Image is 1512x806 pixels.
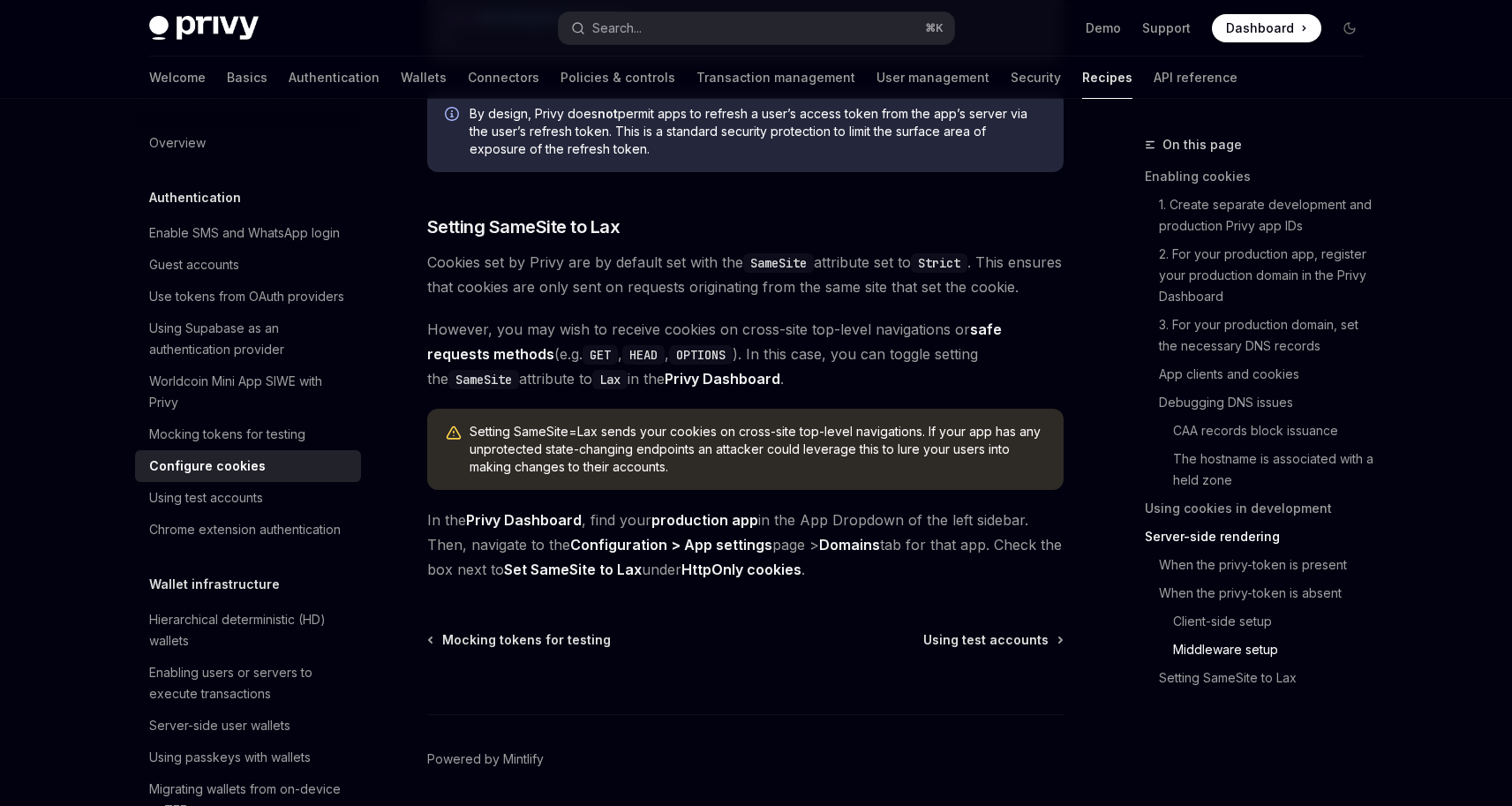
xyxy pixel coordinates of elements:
[468,56,539,99] a: Connectors
[135,450,361,482] a: Configure cookies
[135,127,361,159] a: Overview
[442,631,611,649] span: Mocking tokens for testing
[1086,19,1121,37] a: Demo
[570,536,772,554] strong: Configuration > App settings
[504,561,642,578] strong: Set SameSite to Lax
[1162,134,1242,155] span: On this page
[681,561,801,578] strong: HttpOnly cookies
[135,365,361,418] a: Worldcoin Mini App SIWE with Privy
[149,56,206,99] a: Welcome
[1082,56,1132,99] a: Recipes
[911,253,967,273] code: Strict
[149,747,311,768] div: Using passkeys with wallets
[427,317,1064,391] span: However, you may wish to receive cookies on cross-site top-level navigations or (e.g. , , ). In t...
[560,56,675,99] a: Policies & controls
[1154,56,1237,99] a: API reference
[1226,19,1294,37] span: Dashboard
[149,254,239,275] div: Guest accounts
[583,345,618,365] code: GET
[149,519,341,540] div: Chrome extension authentication
[1145,494,1378,523] a: Using cookies in development
[470,105,1046,158] span: By design, Privy does permit apps to refresh a user’s access token from the app’s server via the ...
[135,313,361,365] a: Using Supabase as an authentication provider
[445,107,463,124] svg: Info
[427,750,544,768] a: Powered by Mintlify
[135,249,361,281] a: Guest accounts
[466,511,582,530] a: Privy Dashboard
[1173,445,1378,494] a: The hostname is associated with a held zone
[135,710,361,742] a: Server-side user wallets
[1159,360,1378,388] a: App clients and cookies
[669,345,733,365] code: OPTIONS
[135,217,361,249] a: Enable SMS and WhatsApp login
[149,187,241,208] h5: Authentication
[149,487,263,508] div: Using test accounts
[135,604,361,657] a: Hierarchical deterministic (HD) wallets
[149,609,350,652] div: Hierarchical deterministic (HD) wallets
[227,56,267,99] a: Basics
[149,286,344,307] div: Use tokens from OAuth providers
[1159,240,1378,311] a: 2. For your production app, register your production domain in the Privy Dashboard
[696,56,855,99] a: Transaction management
[743,253,814,273] code: SameSite
[470,423,1046,476] span: Setting SameSite=Lax sends your cookies on cross-site top-level navigations. If your app has any ...
[1145,162,1378,191] a: Enabling cookies
[622,345,665,365] code: HEAD
[1173,607,1378,636] a: Client-side setup
[1335,14,1364,42] button: Toggle dark mode
[149,424,305,445] div: Mocking tokens for testing
[925,21,944,35] span: ⌘ K
[149,662,350,704] div: Enabling users or servers to execute transactions
[1159,664,1378,692] a: Setting SameSite to Lax
[1212,14,1321,42] a: Dashboard
[149,456,266,477] div: Configure cookies
[427,250,1064,299] span: Cookies set by Privy are by default set with the attribute set to . This ensures that cookies are...
[135,742,361,773] a: Using passkeys with wallets
[923,631,1062,649] a: Using test accounts
[1011,56,1061,99] a: Security
[149,574,280,595] h5: Wallet infrastructure
[429,631,611,649] a: Mocking tokens for testing
[427,508,1064,582] span: In the , find your in the App Dropdown of the left sidebar. Then, navigate to the page > tab for ...
[135,657,361,710] a: Enabling users or servers to execute transactions
[135,418,361,450] a: Mocking tokens for testing
[598,106,618,121] strong: not
[1145,523,1378,551] a: Server-side rendering
[135,281,361,313] a: Use tokens from OAuth providers
[448,370,519,389] code: SameSite
[1159,311,1378,360] a: 3. For your production domain, set the necessary DNS records
[401,56,447,99] a: Wallets
[1173,636,1378,664] a: Middleware setup
[1159,551,1378,579] a: When the privy-token is present
[1142,19,1191,37] a: Support
[819,536,880,554] strong: Domains
[149,16,259,41] img: dark logo
[559,12,954,44] button: Search...⌘K
[135,514,361,546] a: Chrome extension authentication
[1173,417,1378,445] a: CAA records block issuance
[149,222,340,244] div: Enable SMS and WhatsApp login
[592,18,642,39] div: Search...
[427,215,621,239] span: Setting SameSite to Lax
[149,715,290,736] div: Server-side user wallets
[289,56,380,99] a: Authentication
[665,370,780,388] a: Privy Dashboard
[1159,191,1378,240] a: 1. Create separate development and production Privy app IDs
[1159,579,1378,607] a: When the privy-token is absent
[149,318,350,360] div: Using Supabase as an authentication provider
[1159,388,1378,417] a: Debugging DNS issues
[592,370,628,389] code: Lax
[135,482,361,514] a: Using test accounts
[445,425,463,442] svg: Warning
[923,631,1049,649] span: Using test accounts
[651,511,758,529] strong: production app
[466,511,582,529] strong: Privy Dashboard
[876,56,989,99] a: User management
[149,371,350,413] div: Worldcoin Mini App SIWE with Privy
[149,132,206,154] div: Overview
